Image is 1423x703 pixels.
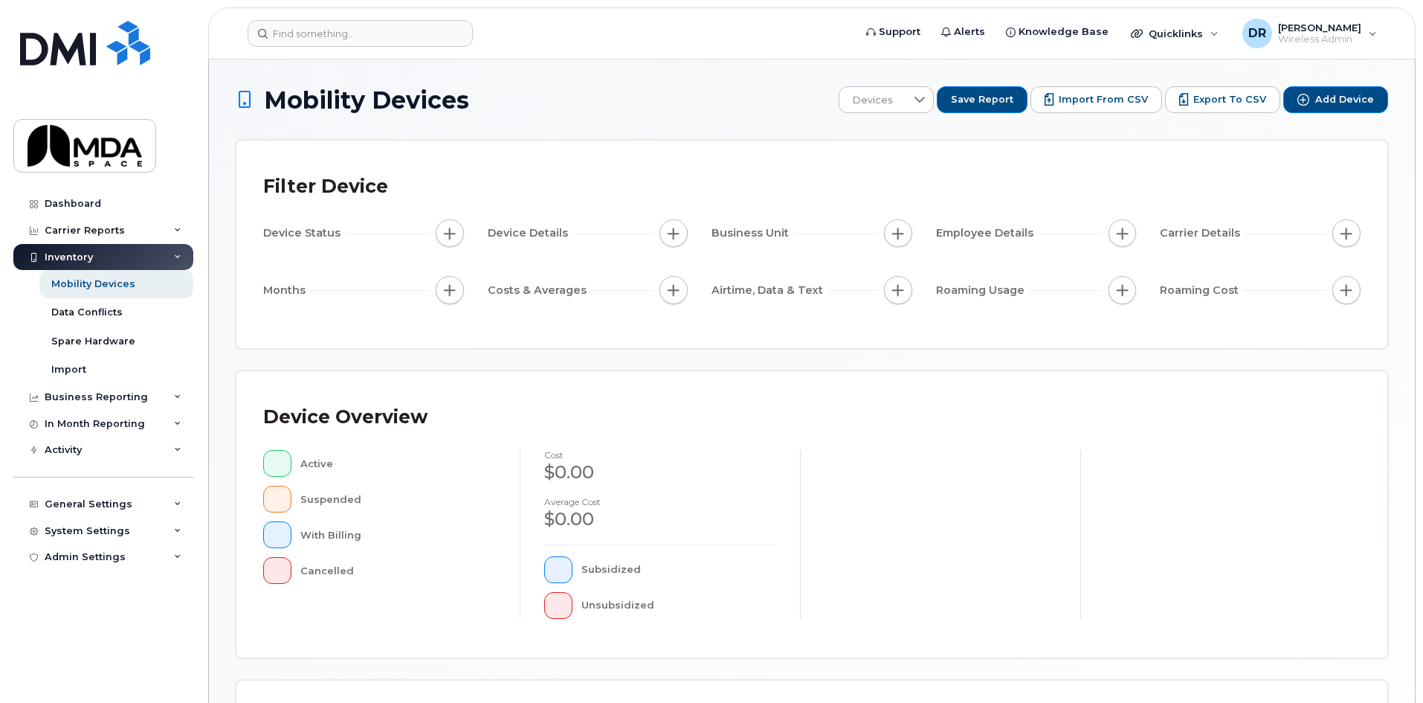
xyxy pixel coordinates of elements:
button: Save Report [937,86,1027,113]
span: Add Device [1315,93,1374,106]
span: Business Unit [711,225,793,241]
span: Mobility Devices [264,87,469,113]
span: Import from CSV [1059,93,1148,106]
span: Devices [839,87,906,114]
h4: cost [544,450,776,460]
button: Add Device [1283,86,1388,113]
iframe: Messenger Launcher [1358,638,1412,692]
span: Device Status [263,225,345,241]
h4: Average cost [544,497,776,507]
div: Filter Device [263,167,388,206]
div: Active [300,450,497,477]
span: Employee Details [936,225,1038,241]
span: Months [263,283,310,298]
button: Import from CSV [1030,86,1162,113]
span: Costs & Averages [488,283,591,298]
div: Cancelled [300,557,497,584]
div: $0.00 [544,460,776,485]
div: $0.00 [544,507,776,532]
span: Save Report [951,93,1013,106]
div: Unsubsidized [581,592,777,619]
span: Airtime, Data & Text [711,283,827,298]
span: Device Details [488,225,572,241]
span: Carrier Details [1160,225,1245,241]
button: Export to CSV [1165,86,1280,113]
div: Device Overview [263,398,427,437]
div: With Billing [300,521,497,548]
span: Export to CSV [1193,93,1266,106]
div: Subsidized [581,556,777,583]
span: Roaming Usage [936,283,1029,298]
span: Roaming Cost [1160,283,1243,298]
div: Suspended [300,486,497,513]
